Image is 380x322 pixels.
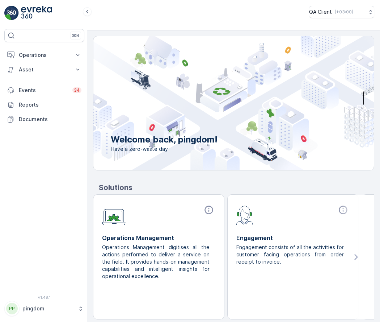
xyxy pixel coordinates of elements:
p: Welcome back, pingdom! [111,134,218,145]
img: logo [4,6,19,20]
p: Operations Management [102,234,215,242]
p: Events [19,87,68,94]
p: Engagement consists of all the activities for customer facing operations from order receipt to in... [236,244,344,265]
p: Operations [19,51,70,59]
button: PPpingdom [4,301,84,316]
p: Reports [19,101,81,108]
a: Documents [4,112,84,127]
a: Reports [4,98,84,112]
button: Operations [4,48,84,62]
p: ( +03:00 ) [335,9,353,15]
span: v 1.48.1 [4,295,84,300]
a: Events34 [4,83,84,98]
img: city illustration [61,36,374,170]
p: Engagement [236,234,350,242]
p: pingdom [22,305,74,312]
img: module-icon [236,205,253,225]
p: Documents [19,116,81,123]
p: 34 [74,87,80,93]
p: Solutions [99,182,374,193]
p: ⌘B [72,33,79,38]
p: Asset [19,66,70,73]
span: Have a zero-waste day [111,145,218,153]
button: Asset [4,62,84,77]
img: logo_light-DOdMpM7g.png [21,6,52,20]
button: QA Client(+03:00) [309,6,374,18]
p: Operations Management digitises all the actions performed to deliver a service on the field. It p... [102,244,210,280]
img: module-icon [102,205,126,226]
p: QA Client [309,8,332,16]
div: PP [6,303,18,314]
